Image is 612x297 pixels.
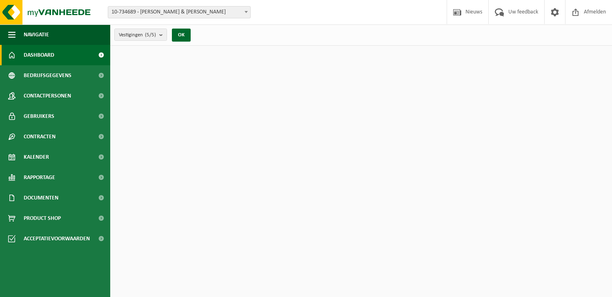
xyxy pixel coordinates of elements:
span: Dashboard [24,45,54,65]
button: Vestigingen(5/5) [114,29,167,41]
span: Navigatie [24,24,49,45]
span: Kalender [24,147,49,167]
span: 10-734689 - ROGER & ROGER - MOUSCRON [108,6,251,18]
span: Contracten [24,126,56,147]
span: Bedrijfsgegevens [24,65,71,86]
span: Vestigingen [119,29,156,41]
count: (5/5) [145,32,156,38]
span: Contactpersonen [24,86,71,106]
span: Product Shop [24,208,61,228]
span: 10-734689 - ROGER & ROGER - MOUSCRON [108,7,250,18]
span: Gebruikers [24,106,54,126]
button: OK [172,29,191,42]
span: Rapportage [24,167,55,188]
span: Documenten [24,188,58,208]
span: Acceptatievoorwaarden [24,228,90,249]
